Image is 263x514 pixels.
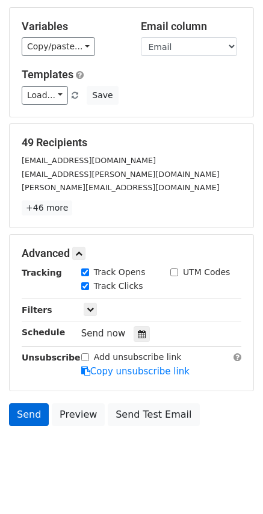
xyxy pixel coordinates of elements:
[94,351,182,364] label: Add unsubscribe link
[108,403,199,426] a: Send Test Email
[9,403,49,426] a: Send
[22,183,220,192] small: [PERSON_NAME][EMAIL_ADDRESS][DOMAIN_NAME]
[22,136,241,149] h5: 49 Recipients
[22,305,52,315] strong: Filters
[22,86,68,105] a: Load...
[22,247,241,260] h5: Advanced
[22,156,156,165] small: [EMAIL_ADDRESS][DOMAIN_NAME]
[183,266,230,279] label: UTM Codes
[22,353,81,362] strong: Unsubscribe
[87,86,118,105] button: Save
[22,170,220,179] small: [EMAIL_ADDRESS][PERSON_NAME][DOMAIN_NAME]
[22,327,65,337] strong: Schedule
[22,37,95,56] a: Copy/paste...
[203,456,263,514] iframe: Chat Widget
[22,200,72,215] a: +46 more
[81,366,190,377] a: Copy unsubscribe link
[141,20,242,33] h5: Email column
[22,268,62,277] strong: Tracking
[22,68,73,81] a: Templates
[22,20,123,33] h5: Variables
[81,328,126,339] span: Send now
[94,266,146,279] label: Track Opens
[94,280,143,293] label: Track Clicks
[52,403,105,426] a: Preview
